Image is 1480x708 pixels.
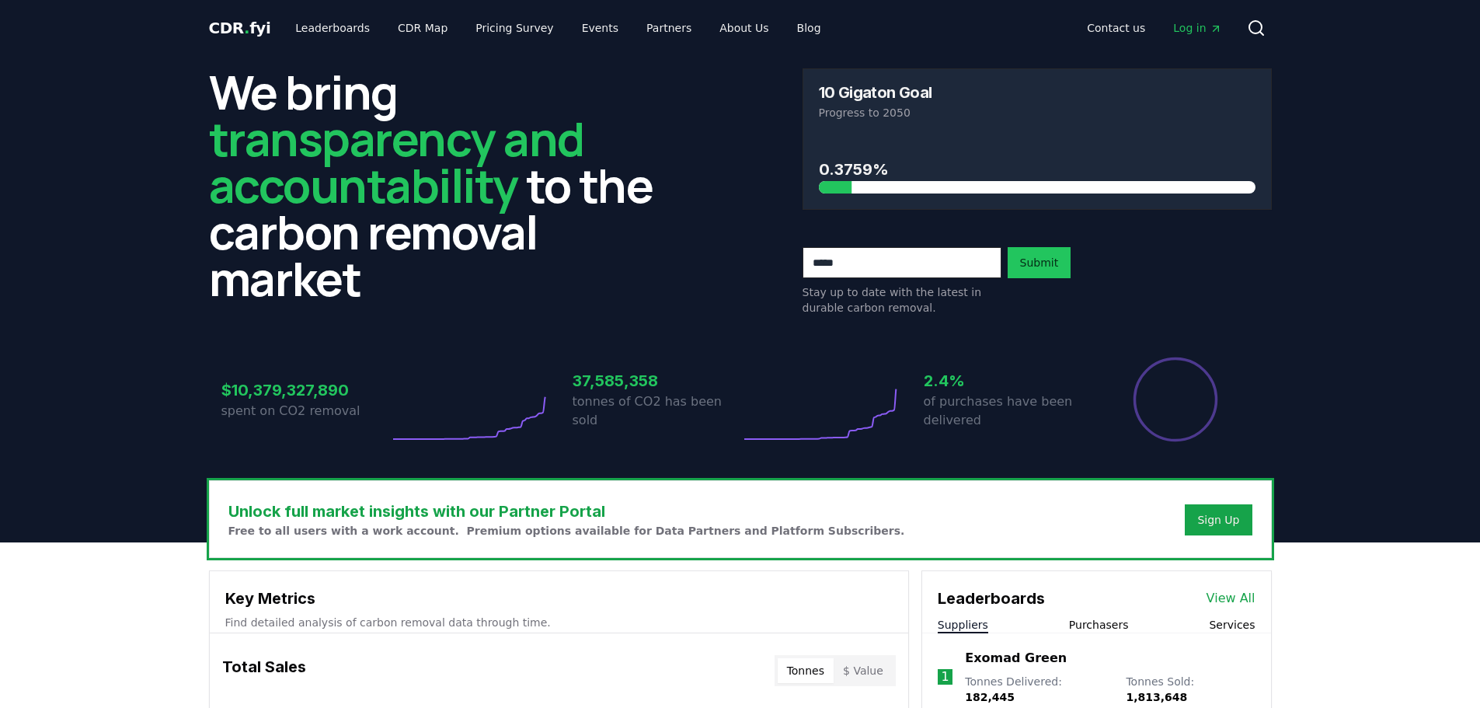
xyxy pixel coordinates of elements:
h2: We bring to the carbon removal market [209,68,678,302]
a: Partners [634,14,704,42]
div: Percentage of sales delivered [1132,356,1219,443]
h3: 2.4% [924,369,1092,392]
p: Free to all users with a work account. Premium options available for Data Partners and Platform S... [228,523,905,539]
a: Events [569,14,631,42]
p: tonnes of CO2 has been sold [573,392,740,430]
a: Blog [785,14,834,42]
span: 182,445 [965,691,1015,703]
span: transparency and accountability [209,106,584,217]
h3: Leaderboards [938,587,1045,610]
a: Contact us [1074,14,1158,42]
button: Purchasers [1069,617,1129,633]
h3: Key Metrics [225,587,893,610]
p: Stay up to date with the latest in durable carbon removal. [803,284,1001,316]
a: Exomad Green [965,649,1067,668]
p: 1 [941,668,949,686]
p: Find detailed analysis of carbon removal data through time. [225,615,893,630]
nav: Main [1074,14,1234,42]
h3: 0.3759% [819,158,1255,181]
h3: Unlock full market insights with our Partner Portal [228,500,905,523]
a: About Us [707,14,781,42]
a: Pricing Survey [463,14,566,42]
h3: 37,585,358 [573,369,740,392]
p: Tonnes Delivered : [965,674,1110,705]
button: $ Value [834,658,893,683]
span: CDR fyi [209,19,271,37]
span: 1,813,648 [1126,691,1187,703]
a: Leaderboards [283,14,382,42]
a: CDR.fyi [209,17,271,39]
p: spent on CO2 removal [221,402,389,420]
p: Tonnes Sold : [1126,674,1255,705]
button: Services [1209,617,1255,633]
h3: Total Sales [222,655,306,686]
a: Log in [1161,14,1234,42]
a: Sign Up [1197,512,1239,528]
nav: Main [283,14,833,42]
a: View All [1207,589,1255,608]
h3: 10 Gigaton Goal [819,85,932,100]
p: of purchases have been delivered [924,392,1092,430]
a: CDR Map [385,14,460,42]
span: . [244,19,249,37]
span: Log in [1173,20,1221,36]
h3: $10,379,327,890 [221,378,389,402]
button: Sign Up [1185,504,1252,535]
button: Tonnes [778,658,834,683]
p: Progress to 2050 [819,105,1255,120]
button: Suppliers [938,617,988,633]
button: Submit [1008,247,1071,278]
